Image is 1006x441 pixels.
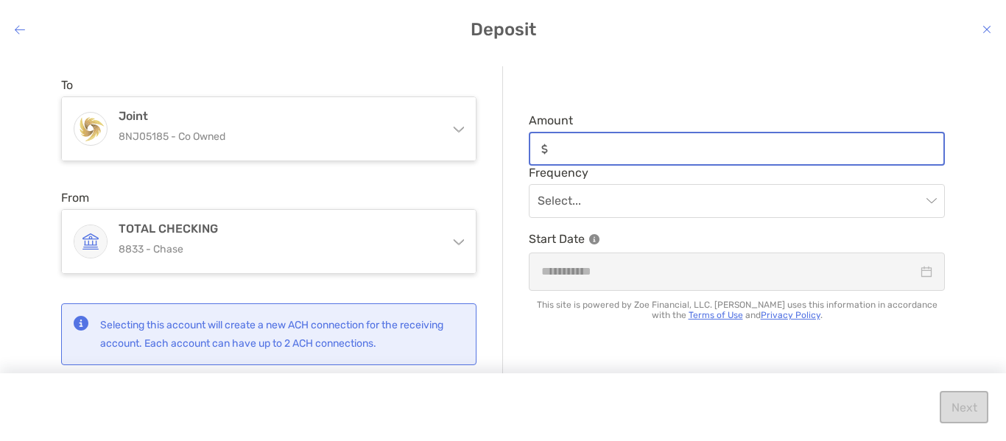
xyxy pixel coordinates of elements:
[100,316,464,353] p: Selecting this account will create a new ACH connection for the receiving account. Each account c...
[74,316,88,331] img: status icon
[689,310,743,320] a: Terms of Use
[61,78,73,92] label: To
[74,225,107,258] img: TOTAL CHECKING
[119,109,437,123] h4: Joint
[554,143,943,155] input: Amountinput icon
[119,127,437,146] p: 8NJ05185 - Co Owned
[589,234,599,244] img: Information Icon
[119,222,437,236] h4: TOTAL CHECKING
[529,113,945,127] span: Amount
[74,113,107,144] img: Joint
[541,144,548,155] img: input icon
[529,166,945,180] span: Frequency
[119,240,437,258] p: 8833 - Chase
[61,191,89,205] label: From
[529,230,945,248] p: Start Date
[529,300,945,320] p: This site is powered by Zoe Financial, LLC. [PERSON_NAME] uses this information in accordance wit...
[761,310,820,320] a: Privacy Policy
